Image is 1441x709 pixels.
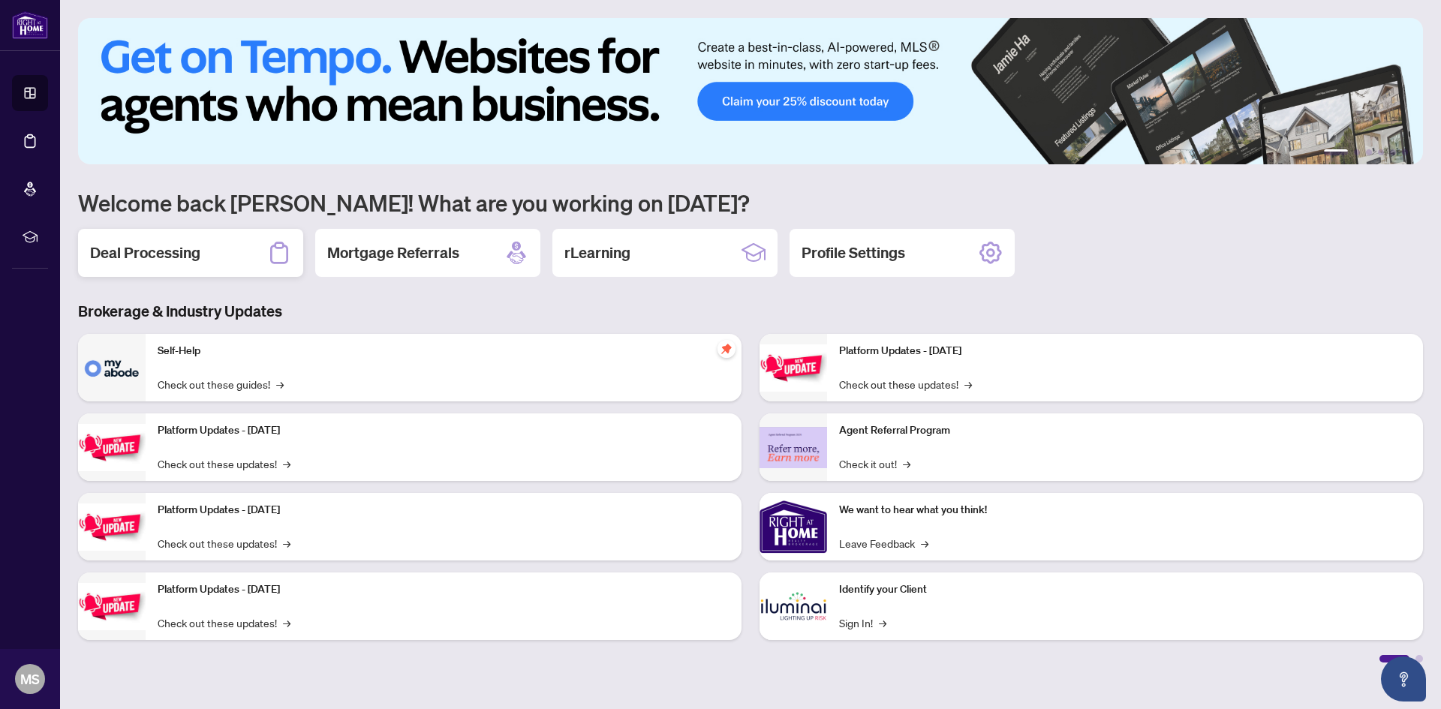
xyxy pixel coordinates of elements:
[158,535,290,551] a: Check out these updates!→
[78,334,146,401] img: Self-Help
[1366,149,1372,155] button: 3
[78,503,146,551] img: Platform Updates - July 21, 2025
[158,422,730,439] p: Platform Updates - [DATE]
[760,493,827,560] img: We want to hear what you think!
[1324,149,1348,155] button: 1
[78,301,1423,322] h3: Brokerage & Industry Updates
[276,376,284,392] span: →
[20,668,40,689] span: MS
[760,344,827,392] img: Platform Updates - June 23, 2025
[158,343,730,359] p: Self-Help
[717,340,736,358] span: pushpin
[839,535,928,551] a: Leave Feedback→
[78,188,1423,217] h1: Welcome back [PERSON_NAME]! What are you working on [DATE]?
[564,242,630,263] h2: rLearning
[283,455,290,472] span: →
[158,455,290,472] a: Check out these updates!→
[921,535,928,551] span: →
[1378,149,1384,155] button: 4
[1402,149,1408,155] button: 6
[158,614,290,631] a: Check out these updates!→
[879,614,886,631] span: →
[90,242,200,263] h2: Deal Processing
[1354,149,1360,155] button: 2
[327,242,459,263] h2: Mortgage Referrals
[158,502,730,518] p: Platform Updates - [DATE]
[78,18,1423,164] img: Slide 0
[964,376,972,392] span: →
[1390,149,1396,155] button: 5
[903,455,910,472] span: →
[839,343,1411,359] p: Platform Updates - [DATE]
[760,572,827,640] img: Identify your Client
[839,614,886,631] a: Sign In!→
[78,424,146,471] img: Platform Updates - September 16, 2025
[839,455,910,472] a: Check it out!→
[12,11,48,39] img: logo
[839,376,972,392] a: Check out these updates!→
[839,422,1411,439] p: Agent Referral Program
[839,581,1411,598] p: Identify your Client
[839,502,1411,518] p: We want to hear what you think!
[283,614,290,631] span: →
[283,535,290,551] span: →
[158,581,730,598] p: Platform Updates - [DATE]
[158,376,284,392] a: Check out these guides!→
[78,583,146,630] img: Platform Updates - July 8, 2025
[760,427,827,468] img: Agent Referral Program
[802,242,905,263] h2: Profile Settings
[1381,656,1426,701] button: Open asap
